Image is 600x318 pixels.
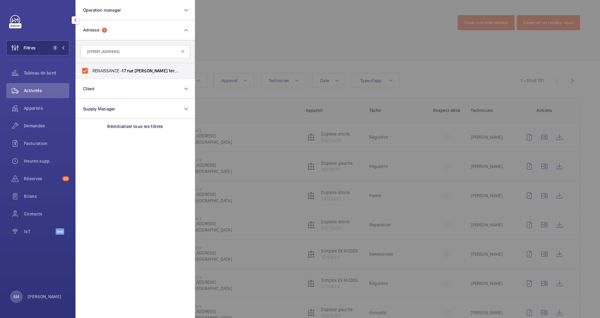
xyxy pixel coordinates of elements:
span: Bilans [24,193,69,199]
span: Facturation [24,140,69,147]
span: Contacts [24,211,69,217]
span: Filtres [24,45,36,51]
button: Filtres1 [6,40,69,55]
span: Tableau de bord [24,70,69,76]
span: Beta [56,228,64,235]
span: Activités [24,87,69,94]
span: 1 [53,45,58,50]
span: 25 [62,176,69,181]
span: Appareils [24,105,69,111]
span: Demandes [24,123,69,129]
p: [PERSON_NAME] [28,293,62,300]
span: Heures supp. [24,158,69,164]
span: Réserves [24,176,60,182]
p: AM [13,293,19,300]
span: IoT [24,228,56,235]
